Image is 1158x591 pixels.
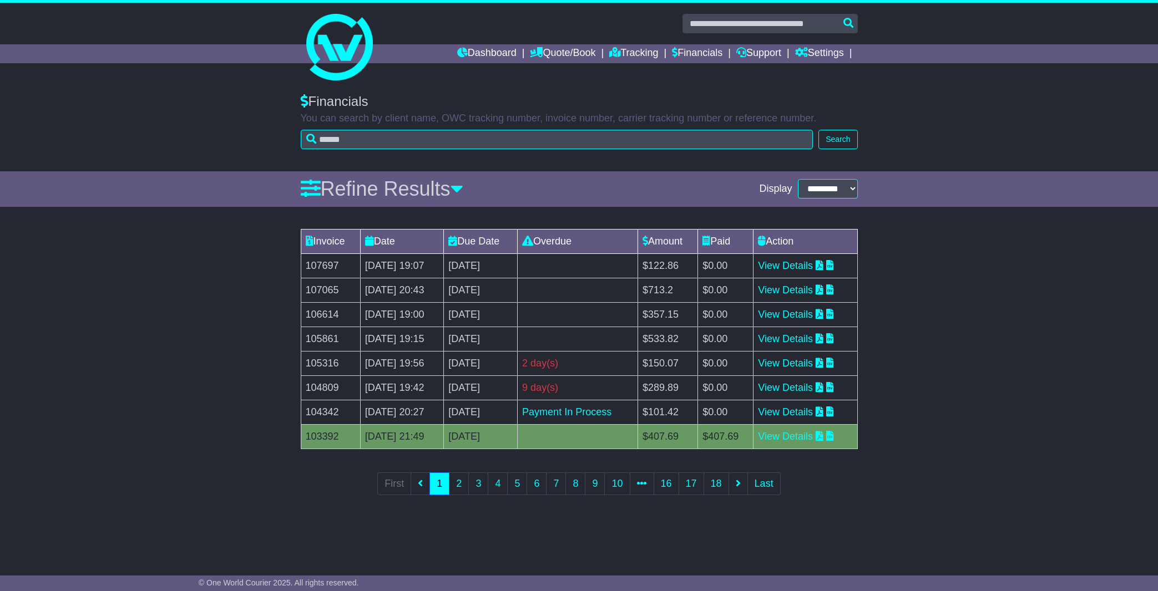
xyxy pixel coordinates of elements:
[546,472,566,495] a: 7
[758,284,813,295] a: View Details
[301,424,360,449] td: 103392
[522,405,633,420] div: Payment In Process
[360,351,444,375] td: [DATE] 19:56
[609,44,658,63] a: Tracking
[698,229,754,253] td: Paid
[604,472,630,495] a: 10
[518,229,638,253] td: Overdue
[638,327,697,351] td: $533.82
[444,229,518,253] td: Due Date
[301,113,858,125] p: You can search by client name, OWC tracking number, invoice number, carrier tracking number or re...
[444,302,518,327] td: [DATE]
[444,253,518,278] td: [DATE]
[301,253,360,278] td: 107697
[301,278,360,302] td: 107065
[444,327,518,351] td: [DATE]
[301,351,360,375] td: 105316
[360,327,444,351] td: [DATE] 19:15
[444,400,518,424] td: [DATE]
[527,472,547,495] a: 6
[638,229,697,253] td: Amount
[360,229,444,253] td: Date
[704,472,729,495] a: 18
[698,302,754,327] td: $0.00
[654,472,679,495] a: 16
[360,278,444,302] td: [DATE] 20:43
[638,253,697,278] td: $122.86
[301,375,360,400] td: 104809
[638,278,697,302] td: $713.2
[444,351,518,375] td: [DATE]
[444,278,518,302] td: [DATE]
[795,44,844,63] a: Settings
[698,375,754,400] td: $0.00
[301,94,858,110] div: Financials
[360,253,444,278] td: [DATE] 19:07
[199,578,359,587] span: © One World Courier 2025. All rights reserved.
[758,358,813,369] a: View Details
[429,472,449,495] a: 1
[444,424,518,449] td: [DATE]
[638,302,697,327] td: $357.15
[758,382,813,393] a: View Details
[488,472,508,495] a: 4
[818,130,857,149] button: Search
[698,278,754,302] td: $0.00
[747,472,781,495] a: Last
[754,229,857,253] td: Action
[360,302,444,327] td: [DATE] 19:00
[468,472,488,495] a: 3
[565,472,585,495] a: 8
[585,472,605,495] a: 9
[449,472,469,495] a: 2
[360,400,444,424] td: [DATE] 20:27
[698,351,754,375] td: $0.00
[758,309,813,320] a: View Details
[638,424,697,449] td: $407.69
[638,400,697,424] td: $101.42
[759,183,792,195] span: Display
[301,302,360,327] td: 106614
[301,177,463,200] a: Refine Results
[698,327,754,351] td: $0.00
[758,431,813,442] a: View Details
[457,44,517,63] a: Dashboard
[698,424,754,449] td: $407.69
[638,351,697,375] td: $150.07
[360,424,444,449] td: [DATE] 21:49
[758,260,813,271] a: View Details
[507,472,527,495] a: 5
[672,44,722,63] a: Financials
[679,472,704,495] a: 17
[698,253,754,278] td: $0.00
[758,333,813,344] a: View Details
[444,375,518,400] td: [DATE]
[736,44,781,63] a: Support
[301,400,360,424] td: 104342
[522,356,633,371] div: 2 day(s)
[522,380,633,395] div: 9 day(s)
[758,406,813,417] a: View Details
[360,375,444,400] td: [DATE] 19:42
[638,375,697,400] td: $289.89
[530,44,595,63] a: Quote/Book
[301,229,360,253] td: Invoice
[698,400,754,424] td: $0.00
[301,327,360,351] td: 105861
